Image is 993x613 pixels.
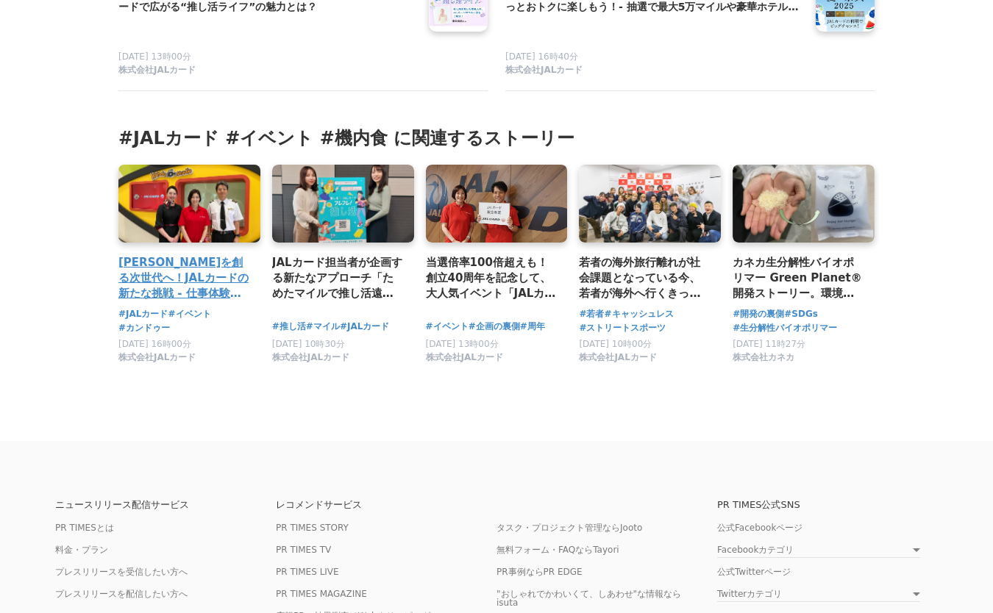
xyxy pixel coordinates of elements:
[733,356,794,366] a: 株式会社カネカ
[426,356,503,366] a: 株式会社JALカード
[306,320,340,334] a: #マイル
[118,356,196,366] a: 株式会社JALカード
[496,589,681,608] a: "おしゃれでかわいくて、しあわせ"な情報ならisuta
[579,307,604,321] a: #若者
[579,356,656,366] a: 株式会社JALカード
[118,351,196,364] span: 株式会社JALカード
[733,339,805,349] span: [DATE] 11時27分
[272,356,349,366] a: 株式会社JALカード
[276,567,339,577] a: PR TIMES LIVE
[733,307,784,321] a: #開発の裏側
[55,545,108,555] a: 料金・プラン
[118,51,191,62] span: [DATE] 13時00分
[276,545,331,555] a: PR TIMES TV
[496,567,583,577] a: PR事例ならPR EDGE
[784,307,818,321] a: #SDGs
[579,339,652,349] span: [DATE] 10時00分
[505,64,583,76] span: 株式会社JALカード
[272,351,349,364] span: 株式会社JALカード
[118,126,875,150] h3: #JALカード #イベント #機内食 に関連するストーリー
[118,339,191,349] span: [DATE] 16時00分
[118,321,170,335] a: #カンドゥー
[55,567,188,577] a: プレスリリースを受信したい方へ
[55,523,114,533] a: PR TIMESとは
[604,307,673,321] a: #キャッシュレス
[426,339,499,349] span: [DATE] 13時00分
[717,589,920,602] a: Twitterカテゴリ
[426,320,469,334] a: #イベント
[276,523,349,533] a: PR TIMES STORY
[340,320,389,334] a: #JALカード
[496,523,642,533] a: タスク・プロジェクト管理ならJooto
[496,545,619,555] a: 無料フォーム・FAQならTayori
[717,500,938,509] p: PR TIMES公式SNS
[272,254,402,302] a: JALカード担当者が企画する新たなアプローチ「ためたマイルで推し活遠征へ」。自らの推し活経験を活かした企画の誕生秘話とは
[733,351,794,364] span: 株式会社カネカ
[426,254,556,302] a: 当選倍率100倍超えも！創立40周年を記念して、大人気イベント「JALカード航空教室」を全国各地で開催
[717,523,802,533] a: 公式Facebookページ
[469,320,520,334] a: #企画の裏側
[520,320,545,334] a: #周年
[276,500,496,509] p: レコメンドサービス
[579,321,666,335] a: #ストリートスポーツ
[272,339,345,349] span: [DATE] 10時30分
[55,500,276,509] p: ニュースリリース配信サービス
[733,254,863,302] a: カネカ生分解性バイオポリマー Green Planet®開発ストーリー。環境[PERSON_NAME]へ向けたJALグループとの取り組みとこれから
[118,64,196,76] span: 株式会社JALカード
[505,64,804,79] a: 株式会社JALカード
[717,545,920,558] a: Facebookカテゴリ
[168,307,210,321] a: #イベント
[118,254,249,302] a: [PERSON_NAME]を創る次世代へ！JALカードの新たな挑戦 - 仕事体験テーマパーク貸し切りイベントの開催 -
[426,351,503,364] span: 株式会社JALカード
[276,589,367,599] a: PR TIMES MAGAZINE
[733,321,837,335] a: #生分解性バイオポリマー
[579,254,709,302] a: 若者の海外旅行離れが社会課題となっている今、若者が海外へ行くきっかけをつくる。JALカードがその第一歩になりたい。
[55,589,188,599] a: プレスリリースを配信したい方へ
[118,64,417,79] a: 株式会社JALカード
[717,567,791,577] a: 公式Twitterページ
[272,320,306,334] a: #推し活
[505,51,578,62] span: [DATE] 16時40分
[579,351,656,364] span: 株式会社JALカード
[118,307,168,321] a: #JALカード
